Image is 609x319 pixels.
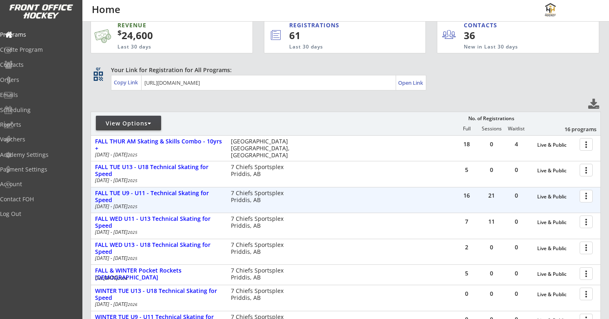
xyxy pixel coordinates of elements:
div: Open Link [398,79,424,86]
div: 2 [454,244,479,250]
div: 0 [479,141,504,147]
div: 18 [454,141,479,147]
div: FALL WED U13 - U18 Technical Skating for Speed [95,242,222,255]
div: 0 [479,244,504,250]
div: Live & Public [537,168,576,174]
button: more_vert [580,138,593,151]
div: 5 [454,167,479,173]
div: No. of Registrations [466,116,516,121]
button: more_vert [580,190,593,202]
div: Live & Public [537,271,576,277]
div: FALL WED U11 - U13 Technical Skating for Speed [95,216,222,229]
div: 16 programs [554,125,596,133]
div: 0 [504,244,529,250]
div: qr [93,66,103,71]
div: 0 [504,167,529,173]
div: New in Last 30 days [464,44,561,51]
div: FALL & WINTER Pocket Rockets [DEMOGRAPHIC_DATA] [95,267,222,281]
div: [DATE] - [DATE] [95,256,220,261]
div: Full [454,126,479,132]
div: 7 Chiefs Sportsplex Priddis, AB [231,242,295,255]
div: [DATE] - [DATE] [95,204,220,209]
button: more_vert [580,216,593,228]
div: Live & Public [537,220,576,225]
button: more_vert [580,288,593,300]
div: 5 [454,271,479,276]
div: 0 [479,271,504,276]
button: more_vert [580,164,593,176]
div: Copy Link [114,79,140,86]
div: 11 [479,219,504,224]
div: 0 [454,291,479,297]
div: Waitlist [504,126,528,132]
div: WINTER TUE U13 - U18 Technical Skating for Speed [95,288,222,301]
div: CONTACTS [464,21,501,29]
div: 0 [479,167,504,173]
em: 2026 [118,275,128,281]
em: 2025 [128,178,137,183]
div: [DATE] - [DATE] [95,178,220,183]
div: 0 [504,219,529,224]
sup: $ [117,28,122,37]
div: 7 Chiefs Sportsplex Priddis, AB [231,267,295,281]
div: REGISTRATIONS [289,21,389,29]
em: 2025 [128,152,137,158]
div: [DATE] - [DATE] [95,230,220,235]
em: 2025 [128,204,137,209]
div: [DATE] - [DATE] [95,302,220,307]
div: 21 [479,193,504,198]
div: 0 [504,271,529,276]
div: 61 [289,29,399,42]
div: Oct [DATE] [95,276,220,281]
em: 2025 [128,255,137,261]
div: 7 Chiefs Sportsplex Priddis, AB [231,190,295,204]
div: 7 [454,219,479,224]
div: [GEOGRAPHIC_DATA] [GEOGRAPHIC_DATA], [GEOGRAPHIC_DATA] [231,138,295,158]
div: Last 30 days [289,44,392,51]
em: 2025 [128,229,137,235]
div: 0 [504,193,529,198]
div: FALL TUE U9 - U11 - Technical Skating for Speed [95,190,222,204]
div: Live & Public [537,292,576,297]
div: 24,600 [117,29,227,42]
div: Live & Public [537,142,576,148]
div: 36 [464,29,514,42]
div: [DATE] - [DATE] [95,152,220,157]
div: Last 30 days [117,44,214,51]
div: Your Link for Registration for All Programs: [111,66,576,74]
div: 4 [504,141,529,147]
div: 7 Chiefs Sportsplex Priddis, AB [231,164,295,178]
div: 7 Chiefs Sportsplex Priddis, AB [231,216,295,229]
div: 0 [479,291,504,297]
button: qr_code [92,70,104,82]
div: View Options [96,119,161,128]
div: 0 [504,291,529,297]
div: 16 [454,193,479,198]
div: Live & Public [537,246,576,251]
a: Open Link [398,77,424,88]
div: Live & Public [537,194,576,200]
em: 2026 [128,301,137,307]
div: FALL TUE U13 - U18 Technical Skating for Speed [95,164,222,178]
button: more_vert [580,242,593,254]
div: 7 Chiefs Sportsplex Priddis, AB [231,288,295,301]
div: Sessions [479,126,504,132]
button: more_vert [580,267,593,280]
div: FALL THUR AM Skating & Skills Combo - 10yrs + [95,138,222,152]
div: REVENUE [117,21,214,29]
